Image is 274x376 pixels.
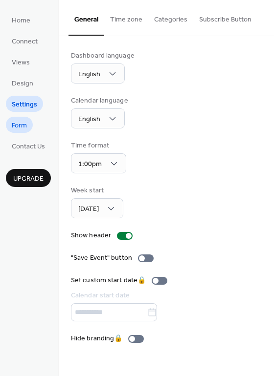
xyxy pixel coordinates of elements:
[78,113,100,126] span: English
[6,96,43,112] a: Settings
[12,37,38,47] span: Connect
[78,68,100,81] span: English
[12,142,45,152] span: Contact Us
[6,169,51,187] button: Upgrade
[71,230,111,241] div: Show header
[6,117,33,133] a: Form
[71,141,124,151] div: Time format
[6,12,36,28] a: Home
[12,100,37,110] span: Settings
[71,253,132,263] div: "Save Event" button
[12,121,27,131] span: Form
[12,16,30,26] span: Home
[6,138,51,154] a: Contact Us
[6,33,44,49] a: Connect
[12,58,30,68] span: Views
[13,174,44,184] span: Upgrade
[78,158,102,171] span: 1:00pm
[71,186,121,196] div: Week start
[71,51,135,61] div: Dashboard language
[6,75,39,91] a: Design
[12,79,33,89] span: Design
[78,203,99,216] span: [DATE]
[6,54,36,70] a: Views
[71,96,128,106] div: Calendar language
